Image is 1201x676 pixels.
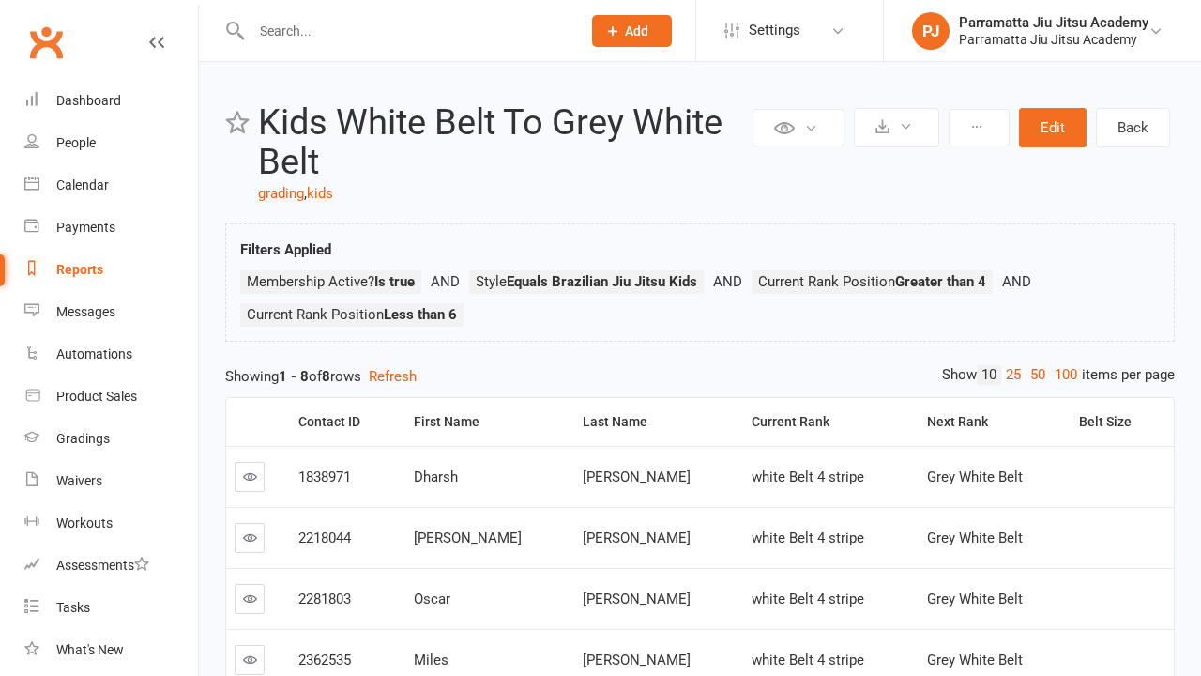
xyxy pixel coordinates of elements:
[476,273,697,290] span: Style
[24,164,198,207] a: Calendar
[56,558,149,573] div: Assessments
[912,12,950,50] div: PJ
[1026,365,1050,385] a: 50
[414,530,522,546] span: [PERSON_NAME]
[56,304,115,319] div: Messages
[56,389,137,404] div: Product Sales
[758,273,986,290] span: Current Rank Position
[24,376,198,418] a: Product Sales
[1001,365,1026,385] a: 25
[56,642,124,657] div: What's New
[1050,365,1082,385] a: 100
[24,460,198,502] a: Waivers
[322,368,330,385] strong: 8
[625,23,648,38] span: Add
[583,591,691,607] span: [PERSON_NAME]
[247,273,415,290] span: Membership Active?
[414,415,559,429] div: First Name
[895,273,986,290] strong: Greater than 4
[24,545,198,587] a: Assessments
[24,80,198,122] a: Dashboard
[369,365,417,388] button: Refresh
[258,103,748,182] h2: Kids White Belt To Grey White Belt
[24,629,198,671] a: What's New
[752,415,904,429] div: Current Rank
[24,502,198,545] a: Workouts
[384,306,457,323] strong: Less than 6
[298,591,351,607] span: 2281803
[592,15,672,47] button: Add
[56,93,121,108] div: Dashboard
[56,515,113,530] div: Workouts
[414,469,458,485] span: Dharsh
[24,333,198,376] a: Automations
[56,177,109,192] div: Calendar
[24,249,198,291] a: Reports
[304,185,307,202] span: ,
[942,365,1175,385] div: Show items per page
[1079,415,1159,429] div: Belt Size
[247,306,457,323] span: Current Rank Position
[507,273,697,290] strong: Equals Brazilian Jiu Jitsu Kids
[927,652,1023,668] span: Grey White Belt
[56,473,102,488] div: Waivers
[414,652,448,668] span: Miles
[927,530,1023,546] span: Grey White Belt
[298,415,390,429] div: Contact ID
[258,185,304,202] a: grading
[240,241,331,258] strong: Filters Applied
[752,652,864,668] span: white Belt 4 stripe
[583,652,691,668] span: [PERSON_NAME]
[583,415,728,429] div: Last Name
[927,469,1023,485] span: Grey White Belt
[279,368,309,385] strong: 1 - 8
[56,135,96,150] div: People
[56,346,132,361] div: Automations
[977,365,1001,385] a: 10
[752,469,864,485] span: white Belt 4 stripe
[927,591,1023,607] span: Grey White Belt
[23,19,69,66] a: Clubworx
[307,185,333,202] a: kids
[24,207,198,249] a: Payments
[24,418,198,460] a: Gradings
[225,365,1175,388] div: Showing of rows
[24,291,198,333] a: Messages
[56,431,110,446] div: Gradings
[749,9,800,52] span: Settings
[56,600,90,615] div: Tasks
[246,18,568,44] input: Search...
[414,591,450,607] span: Oscar
[24,587,198,629] a: Tasks
[1096,108,1170,147] a: Back
[56,262,103,277] div: Reports
[56,220,115,235] div: Payments
[959,31,1148,48] div: Parramatta Jiu Jitsu Academy
[752,591,864,607] span: white Belt 4 stripe
[927,415,1056,429] div: Next Rank
[374,273,415,290] strong: Is true
[24,122,198,164] a: People
[959,14,1148,31] div: Parramatta Jiu Jitsu Academy
[583,469,691,485] span: [PERSON_NAME]
[298,530,351,546] span: 2218044
[298,652,351,668] span: 2362535
[583,530,691,546] span: [PERSON_NAME]
[752,530,864,546] span: white Belt 4 stripe
[1019,108,1087,147] button: Edit
[298,469,351,485] span: 1838971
